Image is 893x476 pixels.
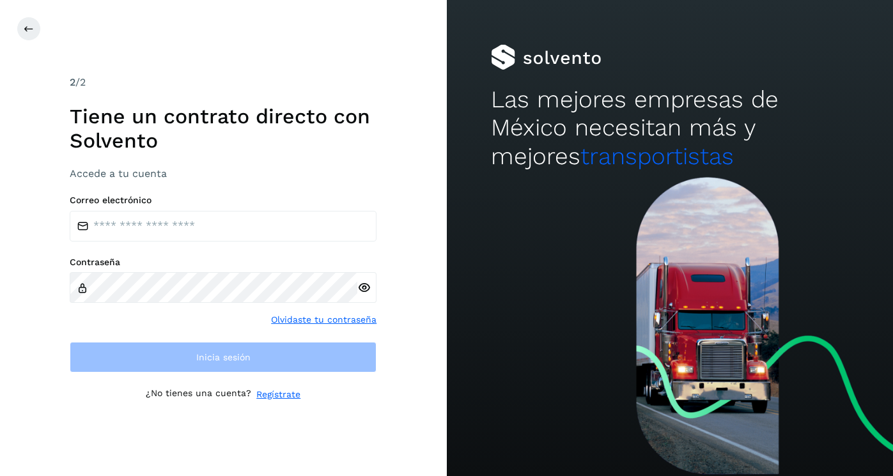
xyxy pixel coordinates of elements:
span: Inicia sesión [196,353,251,362]
div: /2 [70,75,377,90]
a: Olvidaste tu contraseña [271,313,377,326]
button: Inicia sesión [70,342,377,372]
label: Correo electrónico [70,195,377,206]
h1: Tiene un contrato directo con Solvento [70,104,377,153]
label: Contraseña [70,257,377,268]
h3: Accede a tu cuenta [70,167,377,180]
a: Regístrate [256,388,300,401]
p: ¿No tienes una cuenta? [146,388,251,401]
span: 2 [70,76,75,88]
h2: Las mejores empresas de México necesitan más y mejores [491,86,848,171]
span: transportistas [580,142,734,170]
